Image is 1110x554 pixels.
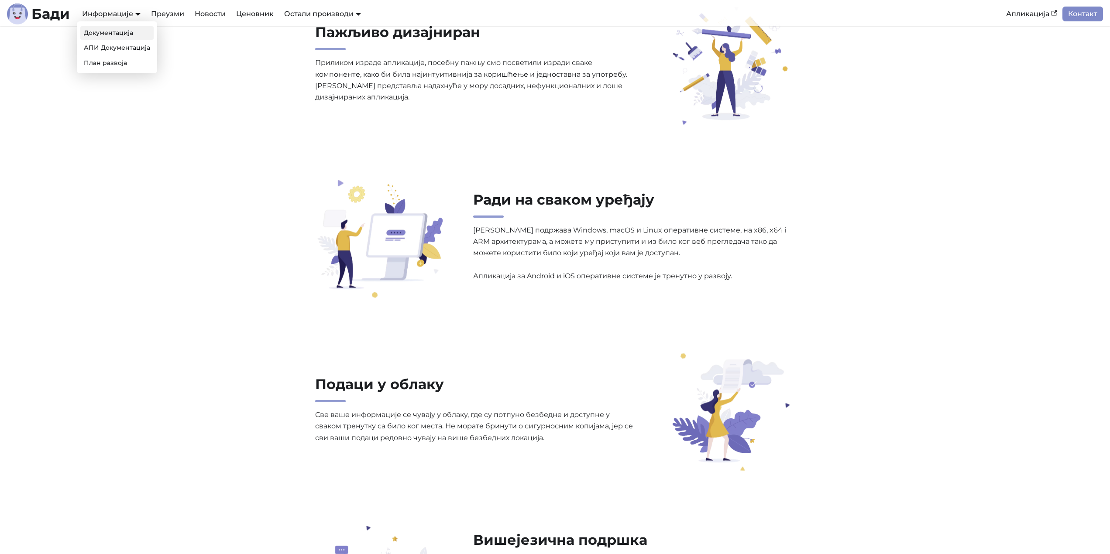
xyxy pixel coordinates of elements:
a: Новости [189,7,231,21]
img: Пажљиво дизајниран [662,7,797,125]
p: Приликом израде апликације, посебну пажњу смо посветили изради сваке компоненте, како би била нај... [315,57,637,103]
a: ЛогоБади [7,3,70,24]
h2: Подаци у облаку [315,376,637,402]
a: АПИ Документација [80,41,154,55]
p: Све ваше информације се чувају у облаку, где су потпуно безбедне и доступне у сваком тренутку са ... [315,409,637,444]
img: Подаци у облаку [662,353,797,471]
a: Контакт [1062,7,1103,21]
a: Информације [82,10,141,18]
img: Ради на сваком уређају [312,180,447,298]
a: План развоја [80,56,154,70]
b: Бади [31,7,70,21]
a: Ценовник [231,7,279,21]
img: Лого [7,3,28,24]
p: [PERSON_NAME] подржава Windows, macOS и Linux оперативне системе, на x86, x64 i ARM архитектурама... [473,225,795,282]
a: Документација [80,26,154,40]
a: Остали производи [284,10,361,18]
a: Апликација [1001,7,1062,21]
h2: Пажљиво дизајниран [315,24,637,50]
h2: Ради на сваком уређају [473,191,795,218]
a: Преузми [146,7,189,21]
